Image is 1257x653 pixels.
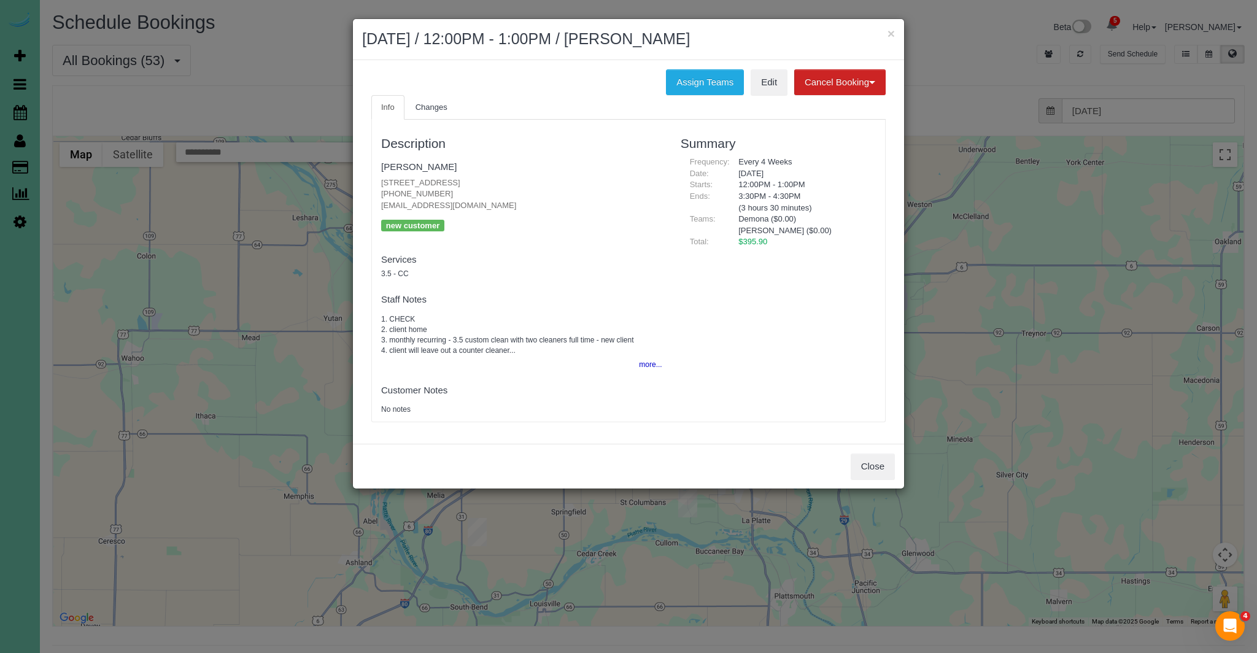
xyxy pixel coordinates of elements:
h3: Description [381,136,662,150]
h2: [DATE] / 12:00PM - 1:00PM / [PERSON_NAME] [362,28,895,50]
span: 4 [1240,611,1250,621]
span: Changes [416,102,447,112]
a: Changes [406,95,457,120]
span: $395.90 [738,237,767,246]
a: Edit [751,69,787,95]
span: Info [381,102,395,112]
li: [PERSON_NAME] ($0.00) [738,225,867,237]
li: Demona ($0.00) [738,214,867,225]
button: × [888,27,895,40]
h5: 3.5 - CC [381,270,662,278]
pre: 1. CHECK 2. client home 3. monthly recurring - 3.5 custom clean with two cleaners full time - new... [381,314,662,357]
span: Starts: [690,180,713,189]
button: Close [851,454,895,479]
a: Info [371,95,404,120]
iframe: Intercom live chat [1215,611,1245,641]
h3: Summary [681,136,876,150]
h4: Customer Notes [381,385,662,396]
span: Date: [690,169,709,178]
div: 12:00PM - 1:00PM [729,179,876,191]
h4: Staff Notes [381,295,662,305]
button: Assign Teams [666,69,744,95]
pre: No notes [381,404,662,415]
span: Total: [690,237,709,246]
p: [STREET_ADDRESS] [PHONE_NUMBER] [EMAIL_ADDRESS][DOMAIN_NAME] [381,177,662,212]
div: Every 4 Weeks [729,156,876,168]
a: [PERSON_NAME] [381,161,457,172]
div: 3:30PM - 4:30PM (3 hours 30 minutes) [729,191,876,214]
button: Cancel Booking [794,69,886,95]
span: Teams: [690,214,716,223]
div: [DATE] [729,168,876,180]
p: new customer [381,220,444,231]
span: Frequency: [690,157,730,166]
button: more... [632,356,662,374]
span: Ends: [690,191,710,201]
h4: Services [381,255,662,265]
